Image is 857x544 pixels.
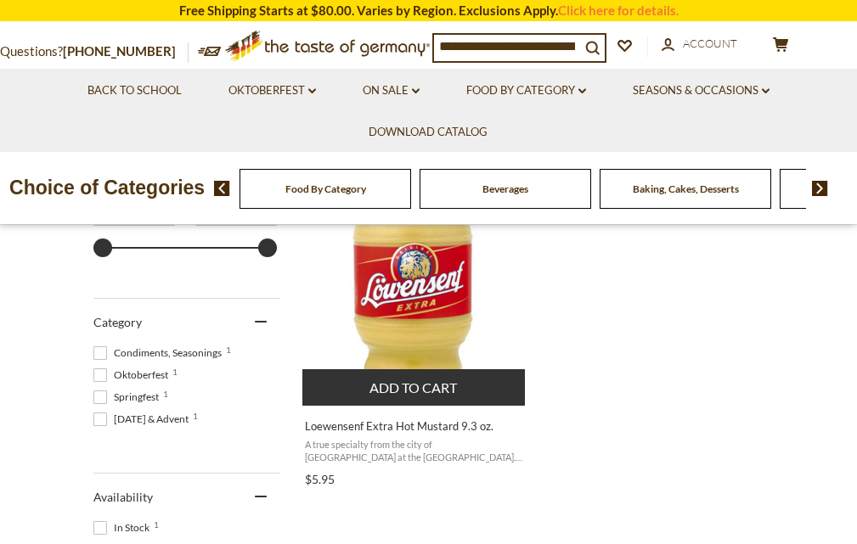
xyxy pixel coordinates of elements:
[662,35,737,53] a: Account
[812,181,828,196] img: next arrow
[302,165,527,390] img: Lowensenf Extra Hot Mustard
[87,81,182,100] a: Back to School
[285,182,366,195] a: Food By Category
[558,3,679,18] a: Click here for details.
[302,369,526,406] button: Add to cart
[154,520,159,529] span: 1
[172,367,178,376] span: 1
[305,472,335,486] span: $5.95
[633,182,739,195] a: Baking, Cakes, Desserts
[93,520,155,536] span: In Stock
[93,490,153,504] span: Availability
[93,345,227,361] span: Condiments, Seasonings
[683,36,737,50] span: Account
[305,418,525,434] span: Loewensenf Extra Hot Mustard 9.3 oz.
[633,81,770,100] a: Seasons & Occasions
[93,315,142,329] span: Category
[226,345,231,354] span: 1
[214,181,230,196] img: previous arrow
[482,182,528,195] a: Beverages
[302,151,527,492] a: Loewensenf Extra Hot Mustard 9.3 oz.
[305,438,525,464] span: A true specialty from the city of [GEOGRAPHIC_DATA] at the [GEOGRAPHIC_DATA]. This hot to very ho...
[193,412,198,420] span: 1
[163,390,168,398] span: 1
[228,81,316,100] a: Oktoberfest
[93,367,173,383] span: Oktoberfest
[93,412,194,427] span: [DATE] & Advent
[93,390,164,405] span: Springfest
[466,81,586,100] a: Food By Category
[369,123,488,142] a: Download Catalog
[63,43,176,59] a: [PHONE_NUMBER]
[363,81,420,100] a: On Sale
